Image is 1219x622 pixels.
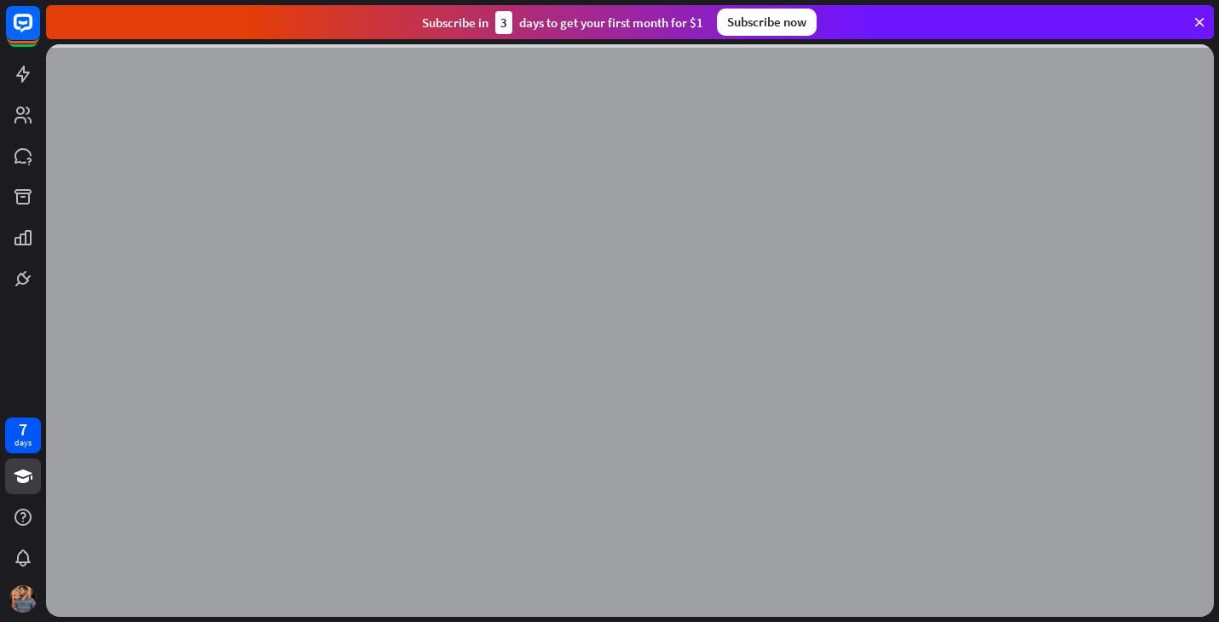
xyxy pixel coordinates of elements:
[495,11,512,34] div: 3
[5,418,41,453] a: 7 days
[19,422,27,437] div: 7
[717,9,817,36] div: Subscribe now
[14,437,32,449] div: days
[422,11,703,34] div: Subscribe in days to get your first month for $1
